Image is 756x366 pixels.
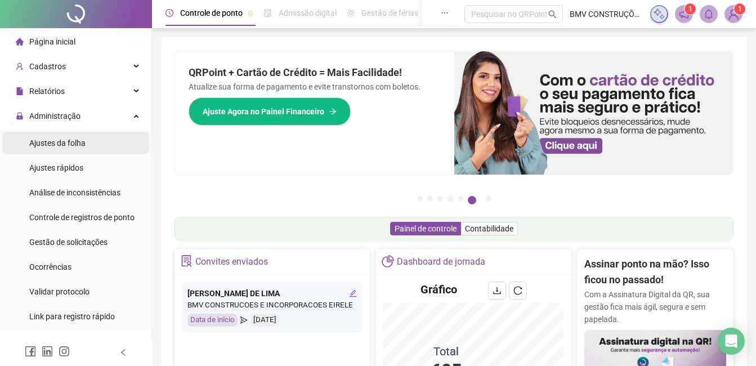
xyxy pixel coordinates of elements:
button: Ajuste Agora no Painel Financeiro [189,97,351,126]
span: left [119,349,127,356]
div: BMV CONSTRUCOES E INCORPORACOES EIRELE [187,300,357,311]
span: solution [181,255,193,267]
span: Ajustes da folha [29,139,86,148]
span: Contabilidade [465,224,513,233]
span: BMV CONSTRUÇÕES E INCORPORAÇÕES [570,8,643,20]
span: lock [16,112,24,120]
button: 4 [448,196,453,202]
span: Página inicial [29,37,75,46]
div: Dashboard de jornada [397,252,485,271]
sup: 1 [685,3,696,15]
span: 1 [738,5,742,13]
span: Validar protocolo [29,287,90,296]
span: home [16,38,24,46]
span: notification [679,9,689,19]
p: Com a Assinatura Digital da QR, sua gestão fica mais ágil, segura e sem papelada. [584,288,726,325]
span: reload [513,286,522,295]
span: Controle de registros de ponto [29,213,135,222]
span: Gestão de férias [361,8,418,17]
span: Cadastros [29,62,66,71]
span: 1 [688,5,692,13]
span: clock-circle [165,9,173,17]
span: pie-chart [382,255,393,267]
span: Link para registro rápido [29,312,115,321]
span: edit [349,289,357,297]
span: Gestão de solicitações [29,238,108,247]
span: download [493,286,502,295]
div: [DATE] [250,314,279,327]
h4: Gráfico [421,282,457,297]
span: Análise de inconsistências [29,188,120,197]
sup: Atualize o seu contato no menu Meus Dados [734,3,745,15]
span: arrow-right [329,108,337,115]
span: bell [704,9,714,19]
span: Administração [29,111,80,120]
span: pushpin [247,10,254,17]
span: search [548,10,557,19]
span: Ajustes rápidos [29,163,83,172]
div: Data de início [187,314,238,327]
button: 1 [417,196,423,202]
span: Painel de controle [395,224,457,233]
h2: Assinar ponto na mão? Isso ficou no passado! [584,256,726,288]
span: ellipsis [441,9,449,17]
span: Ajuste Agora no Painel Financeiro [203,105,324,118]
span: linkedin [42,346,53,357]
button: 3 [437,196,443,202]
img: sparkle-icon.fc2bf0ac1784a2077858766a79e2daf3.svg [653,8,665,20]
span: file-done [264,9,272,17]
button: 2 [427,196,433,202]
span: file [16,87,24,95]
button: 5 [458,196,463,202]
div: [PERSON_NAME] DE LIMA [187,287,357,300]
div: Convites enviados [195,252,268,271]
span: send [240,314,248,327]
img: 66634 [725,6,742,23]
p: Atualize sua forma de pagamento e evite transtornos com boletos. [189,81,441,93]
span: Ocorrências [29,262,71,271]
span: Relatórios [29,87,65,96]
span: Admissão digital [279,8,337,17]
div: Open Intercom Messenger [718,328,745,355]
span: Controle de ponto [180,8,243,17]
button: 6 [468,196,476,204]
span: instagram [59,346,70,357]
span: facebook [25,346,36,357]
button: 7 [486,196,491,202]
h2: QRPoint + Cartão de Crédito = Mais Facilidade! [189,65,441,81]
span: user-add [16,63,24,70]
span: sun [347,9,355,17]
img: banner%2F75947b42-3b94-469c-a360-407c2d3115d7.png [454,51,733,175]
